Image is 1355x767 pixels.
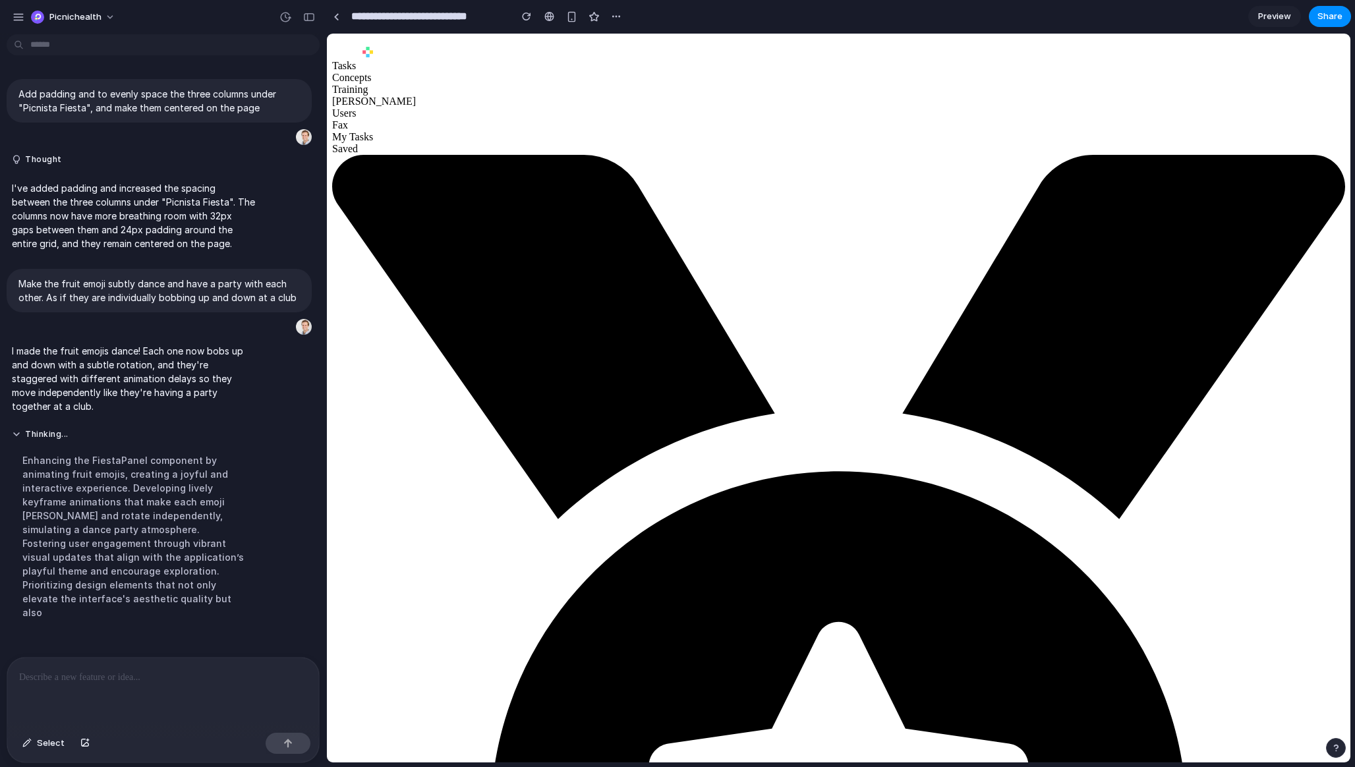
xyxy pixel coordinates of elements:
[1317,10,1342,23] span: Share
[5,26,1018,38] div: Tasks
[5,74,1018,86] div: Users
[5,109,1018,121] div: Saved
[5,62,1018,74] div: [PERSON_NAME]
[5,98,1018,109] div: My Tasks
[5,38,1018,50] div: Concepts
[12,445,256,627] div: Enhancing the FiestaPanel component by animating fruit emojis, creating a joyful and interactive ...
[49,11,101,24] span: picnichealth
[1258,10,1291,23] span: Preview
[37,737,65,750] span: Select
[5,50,1018,62] div: Training
[1309,6,1351,27] button: Share
[16,733,71,754] button: Select
[12,344,256,413] p: I made the fruit emojis dance! Each one now bobs up and down with a subtle rotation, and they're ...
[18,87,300,115] p: Add padding and to evenly space the three columns under "Picnista Fiesta", and make them centered...
[26,7,122,28] button: picnichealth
[5,86,1018,98] div: Fax
[12,181,256,250] p: I've added padding and increased the spacing between the three columns under "Picnista Fiesta". T...
[1248,6,1301,27] a: Preview
[18,277,300,304] p: Make the fruit emoji subtly dance and have a party with each other. As if they are individually b...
